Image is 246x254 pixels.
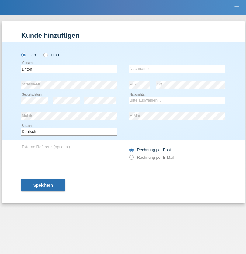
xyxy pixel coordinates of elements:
[21,53,25,57] input: Herr
[231,6,243,9] a: menu
[21,53,36,57] label: Herr
[43,53,47,57] input: Frau
[129,155,133,163] input: Rechnung per E-Mail
[234,5,240,11] i: menu
[21,179,65,191] button: Speichern
[21,32,225,39] h1: Kunde hinzufügen
[129,155,174,160] label: Rechnung per E-Mail
[33,183,53,188] span: Speichern
[129,148,133,155] input: Rechnung per Post
[43,53,59,57] label: Frau
[129,148,171,152] label: Rechnung per Post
